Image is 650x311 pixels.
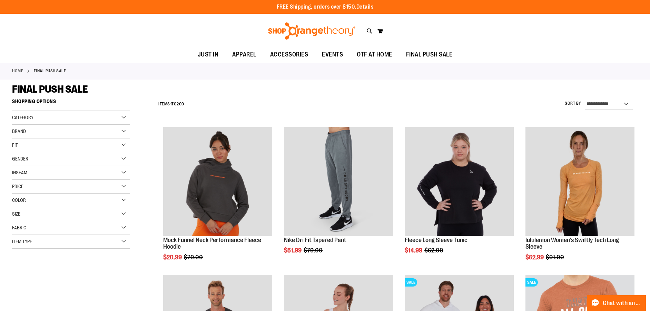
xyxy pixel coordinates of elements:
[565,101,581,106] label: Sort By
[356,4,374,10] a: Details
[12,225,26,230] span: Fabric
[284,127,393,236] img: Product image for Nike Dri Fit Tapered Pant
[525,127,634,236] img: Product image for lululemon Swiftly Tech Long Sleeve
[280,124,396,272] div: product
[12,95,130,111] strong: Shopping Options
[525,254,545,261] span: $62.99
[163,237,261,250] a: Mock Funnel Neck Performance Fleece Hoodie
[12,68,23,74] a: Home
[357,47,392,62] span: OTF AT HOME
[405,237,467,243] a: Fleece Long Sleeve Tunic
[12,170,27,175] span: Inseam
[163,127,272,237] a: Product image for Mock Funnel Neck Performance Fleece Hoodie
[160,124,276,279] div: product
[267,22,356,40] img: Shop Orangetheory
[405,247,423,254] span: $14.99
[405,127,514,236] img: Product image for Fleece Long Sleeve Tunic
[405,278,417,287] span: SALE
[603,300,642,307] span: Chat with an Expert
[163,127,272,236] img: Product image for Mock Funnel Neck Performance Fleece Hoodie
[12,197,26,203] span: Color
[522,124,638,279] div: product
[525,127,634,237] a: Product image for lululemon Swiftly Tech Long Sleeve
[270,47,308,62] span: ACCESSORIES
[34,68,66,74] strong: FINAL PUSH SALE
[170,102,172,106] span: 1
[405,127,514,237] a: Product image for Fleece Long Sleeve Tunic
[12,142,18,148] span: Fit
[177,102,184,106] span: 200
[322,47,343,62] span: EVENTS
[406,47,453,62] span: FINAL PUSH SALE
[12,128,26,134] span: Brand
[12,211,20,217] span: Size
[232,47,256,62] span: APPAREL
[284,127,393,237] a: Product image for Nike Dri Fit Tapered Pant
[12,83,88,95] span: FINAL PUSH SALE
[12,156,28,162] span: Gender
[525,278,538,287] span: SALE
[184,254,204,261] span: $79.00
[163,254,183,261] span: $20.99
[284,247,303,254] span: $51.99
[304,247,324,254] span: $79.00
[12,239,32,244] span: Item Type
[12,115,33,120] span: Category
[587,295,646,311] button: Chat with an Expert
[424,247,444,254] span: $62.00
[525,237,619,250] a: lululemon Women's Swiftly Tech Long Sleeve
[546,254,565,261] span: $91.00
[12,184,23,189] span: Price
[198,47,219,62] span: JUST IN
[401,124,517,272] div: product
[284,237,346,243] a: Nike Dri Fit Tapered Pant
[277,3,374,11] p: FREE Shipping, orders over $150.
[158,99,184,110] h2: Items to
